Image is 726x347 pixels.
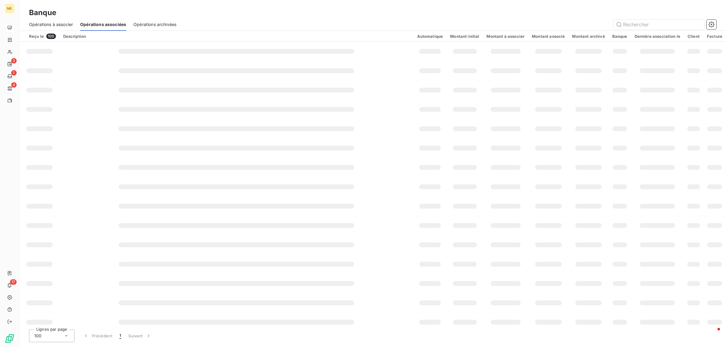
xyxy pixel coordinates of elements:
[34,333,41,339] span: 100
[46,34,56,39] span: 100
[79,329,116,342] button: Précédent
[572,34,605,39] div: Montant archivé
[80,21,126,28] span: Opérations associées
[11,58,17,63] span: 3
[125,329,155,342] button: Suivant
[10,279,17,285] span: 17
[532,34,565,39] div: Montant associé
[5,4,15,13] div: ME
[705,326,720,341] iframe: Intercom live chat
[29,21,73,28] span: Opérations à associer
[613,20,704,29] input: Rechercher
[63,34,410,39] div: Description
[29,34,56,39] div: Reçu le
[486,34,525,39] div: Montant à associer
[5,334,15,343] img: Logo LeanPay
[688,34,700,39] div: Client
[11,82,17,88] span: 4
[417,34,443,39] div: Automatique
[450,34,479,39] div: Montant initial
[11,70,17,76] span: 1
[707,34,722,39] div: Facture
[635,34,680,39] div: Dernière association le
[133,21,176,28] span: Opérations archivées
[29,7,56,18] h3: Banque
[119,333,121,339] span: 1
[612,34,627,39] div: Banque
[116,329,125,342] button: 1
